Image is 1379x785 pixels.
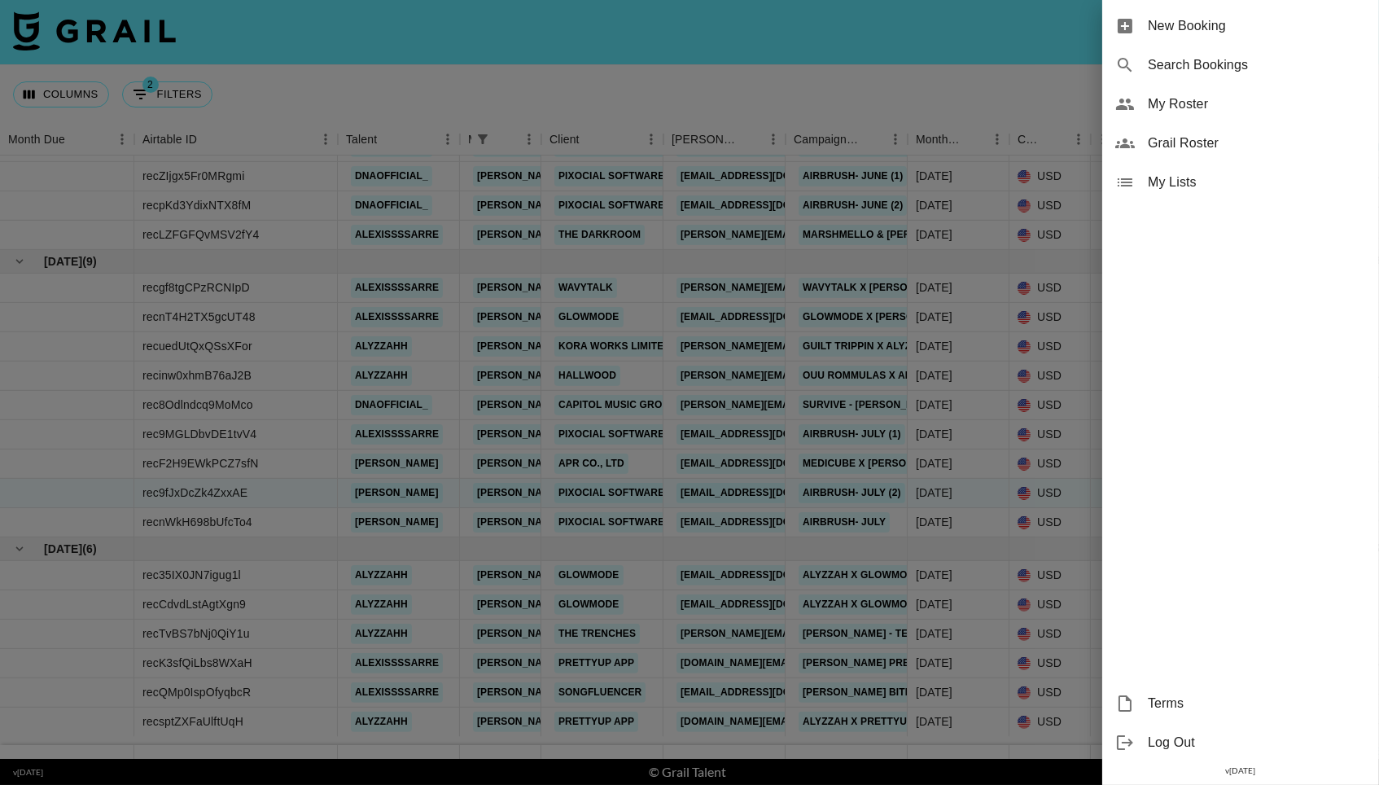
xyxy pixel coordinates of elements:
div: My Roster [1102,85,1379,124]
span: Terms [1148,694,1366,713]
div: My Lists [1102,163,1379,202]
div: Log Out [1102,723,1379,762]
span: My Lists [1148,173,1366,192]
div: New Booking [1102,7,1379,46]
div: Grail Roster [1102,124,1379,163]
div: Search Bookings [1102,46,1379,85]
span: Search Bookings [1148,55,1366,75]
div: v [DATE] [1102,762,1379,779]
span: My Roster [1148,94,1366,114]
span: New Booking [1148,16,1366,36]
div: Terms [1102,684,1379,723]
span: Log Out [1148,733,1366,752]
span: Grail Roster [1148,134,1366,153]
